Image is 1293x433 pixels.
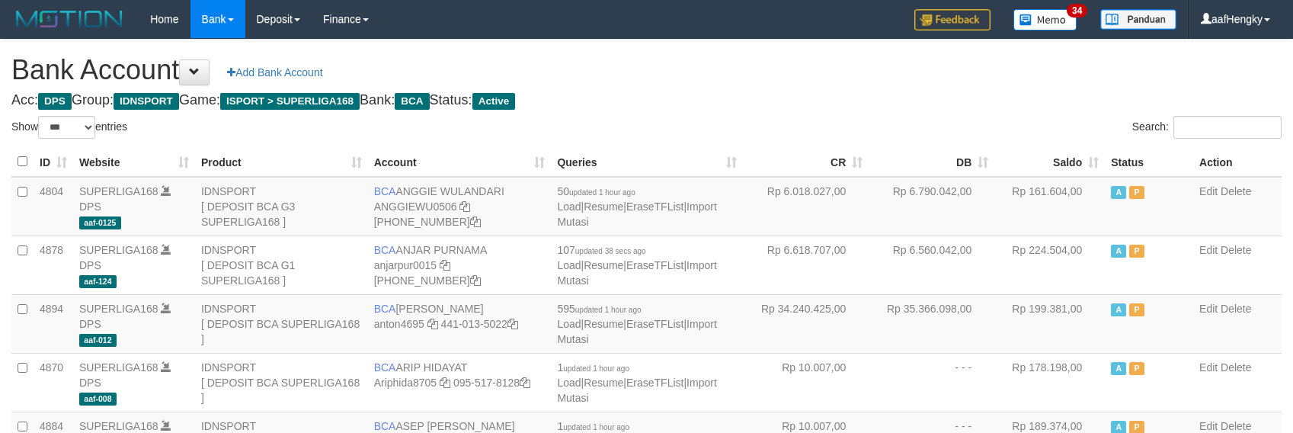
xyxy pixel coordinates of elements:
span: updated 1 hour ago [563,423,629,431]
td: Rp 10.007,00 [743,353,869,412]
a: ANGGIEWU0506 [374,200,457,213]
td: Rp 35.366.098,00 [869,294,994,353]
td: [PERSON_NAME] 441-013-5022 [368,294,552,353]
td: 4870 [34,353,73,412]
h4: Acc: Group: Game: Bank: Status: [11,93,1282,108]
a: Import Mutasi [557,200,716,228]
td: DPS [73,236,195,294]
a: Copy anjarpur0015 to clipboard [440,259,450,271]
td: Rp 161.604,00 [994,177,1105,236]
span: 1 [557,420,629,432]
label: Search: [1132,116,1282,139]
th: Status [1105,147,1193,177]
th: DB: activate to sort column ascending [869,147,994,177]
span: updated 1 hour ago [569,188,635,197]
td: 4804 [34,177,73,236]
th: Saldo: activate to sort column ascending [994,147,1105,177]
label: Show entries [11,116,127,139]
span: aaf-008 [79,393,117,406]
a: Ariphida8705 [374,377,437,389]
a: Edit [1199,303,1218,315]
a: Copy 4410135022 to clipboard [507,318,518,330]
span: ISPORT > SUPERLIGA168 [220,93,360,110]
a: Copy anton4695 to clipboard [427,318,438,330]
a: EraseTFList [626,259,683,271]
span: Paused [1129,186,1144,199]
span: BCA [374,420,396,432]
h1: Bank Account [11,55,1282,85]
img: panduan.png [1100,9,1176,30]
td: IDNSPORT [ DEPOSIT BCA SUPERLIGA168 ] [195,294,368,353]
img: MOTION_logo.png [11,8,127,30]
th: Product: activate to sort column ascending [195,147,368,177]
span: 107 [557,244,645,256]
a: Resume [584,200,623,213]
a: Copy 4062281620 to clipboard [470,274,481,287]
a: Add Bank Account [217,59,332,85]
span: BCA [374,303,396,315]
a: Delete [1221,361,1251,374]
input: Search: [1173,116,1282,139]
span: DPS [38,93,72,110]
td: IDNSPORT [ DEPOSIT BCA G1 SUPERLIGA168 ] [195,236,368,294]
a: anjarpur0015 [374,259,437,271]
a: Load [557,259,581,271]
span: | | | [557,303,716,345]
td: ANJAR PURNAMA [PHONE_NUMBER] [368,236,552,294]
a: Import Mutasi [557,259,716,287]
a: anton4695 [374,318,424,330]
span: 595 [557,303,641,315]
th: Action [1193,147,1282,177]
td: ANGGIE WULANDARI [PHONE_NUMBER] [368,177,552,236]
span: Active [472,93,516,110]
span: updated 1 hour ago [563,364,629,373]
span: Active [1111,245,1126,258]
span: Paused [1129,362,1144,375]
td: Rp 6.618.707,00 [743,236,869,294]
span: aaf-0125 [79,216,121,229]
a: Copy Ariphida8705 to clipboard [440,377,450,389]
td: IDNSPORT [ DEPOSIT BCA SUPERLIGA168 ] [195,353,368,412]
th: Account: activate to sort column ascending [368,147,552,177]
span: aaf-124 [79,275,117,288]
td: 4894 [34,294,73,353]
th: ID: activate to sort column ascending [34,147,73,177]
a: Import Mutasi [557,318,716,345]
span: updated 1 hour ago [575,306,642,314]
span: BCA [374,361,396,374]
td: Rp 6.018.027,00 [743,177,869,236]
a: Edit [1199,361,1218,374]
span: | | | [557,244,716,287]
td: - - - [869,353,994,412]
td: ARIP HIDAYAT 095-517-8128 [368,353,552,412]
span: IDNSPORT [114,93,179,110]
span: | | | [557,361,716,404]
a: Delete [1221,244,1251,256]
a: Delete [1221,303,1251,315]
th: Website: activate to sort column ascending [73,147,195,177]
a: EraseTFList [626,200,683,213]
a: Edit [1199,420,1218,432]
th: Queries: activate to sort column ascending [551,147,743,177]
span: 50 [557,185,635,197]
span: BCA [395,93,429,110]
span: aaf-012 [79,334,117,347]
td: DPS [73,177,195,236]
a: Load [557,318,581,330]
a: SUPERLIGA168 [79,303,158,315]
span: Paused [1129,245,1144,258]
span: updated 38 secs ago [575,247,646,255]
span: Paused [1129,303,1144,316]
a: Edit [1199,185,1218,197]
span: BCA [374,244,396,256]
td: Rp 199.381,00 [994,294,1105,353]
a: Copy ANGGIEWU0506 to clipboard [459,200,470,213]
select: Showentries [38,116,95,139]
td: Rp 178.198,00 [994,353,1105,412]
a: Delete [1221,185,1251,197]
a: Resume [584,318,623,330]
a: Delete [1221,420,1251,432]
a: SUPERLIGA168 [79,185,158,197]
span: BCA [374,185,396,197]
td: DPS [73,294,195,353]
